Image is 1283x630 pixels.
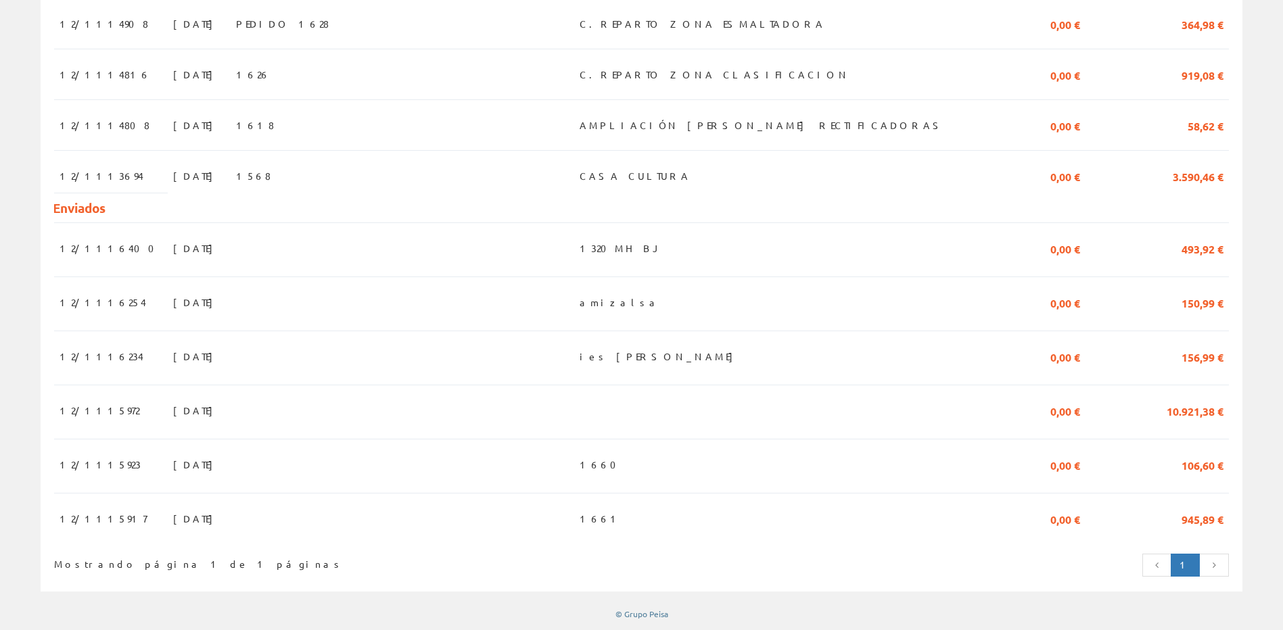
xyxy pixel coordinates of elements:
span: 0,00 € [1050,114,1080,137]
span: 12/1116400 [60,237,162,260]
a: Página actual [1171,554,1200,577]
span: [DATE] [173,164,220,187]
span: AMPLIACIÓN [PERSON_NAME] RECTIFICADORAS [580,114,945,137]
span: 1320MH BJ [580,237,659,260]
span: 12/1113694 [60,164,143,187]
span: [DATE] [173,345,220,368]
span: Enviados [53,199,106,216]
span: 1618 [236,114,274,137]
span: CASA CULTURA [580,164,691,187]
span: 106,60 € [1182,453,1223,476]
span: 919,08 € [1182,63,1223,86]
span: 0,00 € [1050,453,1080,476]
span: [DATE] [173,237,220,260]
span: [DATE] [173,63,220,86]
span: 12/1115917 [60,507,147,530]
span: amizalsa [580,291,660,314]
span: 12/1116234 [60,345,143,368]
span: 0,00 € [1050,237,1080,260]
a: Página anterior [1142,554,1172,577]
span: [DATE] [173,507,220,530]
span: [DATE] [173,291,220,314]
div: Mostrando página 1 de 1 páginas [54,552,532,571]
span: 3.590,46 € [1173,164,1223,187]
span: 493,92 € [1182,237,1223,260]
span: 150,99 € [1182,291,1223,314]
span: 945,89 € [1182,507,1223,530]
span: [DATE] [173,12,220,35]
span: 1661 [580,507,622,530]
span: 0,00 € [1050,291,1080,314]
span: 0,00 € [1050,507,1080,530]
span: 12/1114816 [60,63,151,86]
span: 12/1116254 [60,291,146,314]
a: Página siguiente [1199,554,1229,577]
span: C.REPARTO ZONA CLASIFICACION [580,63,849,86]
span: 1660 [580,453,624,476]
span: 0,00 € [1050,164,1080,187]
span: [DATE] [173,399,220,422]
span: [DATE] [173,114,220,137]
span: 0,00 € [1050,12,1080,35]
span: 12/1114908 [60,12,148,35]
span: 0,00 € [1050,399,1080,422]
span: 0,00 € [1050,63,1080,86]
span: 156,99 € [1182,345,1223,368]
span: [DATE] [173,453,220,476]
span: 364,98 € [1182,12,1223,35]
span: 0,00 € [1050,345,1080,368]
span: 1626 [236,63,271,86]
span: 12/1115923 [60,453,141,476]
div: © Grupo Peisa [41,608,1242,620]
span: ies [PERSON_NAME] [580,345,740,368]
span: PEDIDO 1628 [236,12,329,35]
span: 10.921,38 € [1167,399,1223,422]
span: 12/1114808 [60,114,149,137]
span: 12/1115972 [60,399,139,422]
span: 58,62 € [1188,114,1223,137]
span: C.REPARTO ZONA ESMALTADORA [580,12,825,35]
span: 1568 [236,164,271,187]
